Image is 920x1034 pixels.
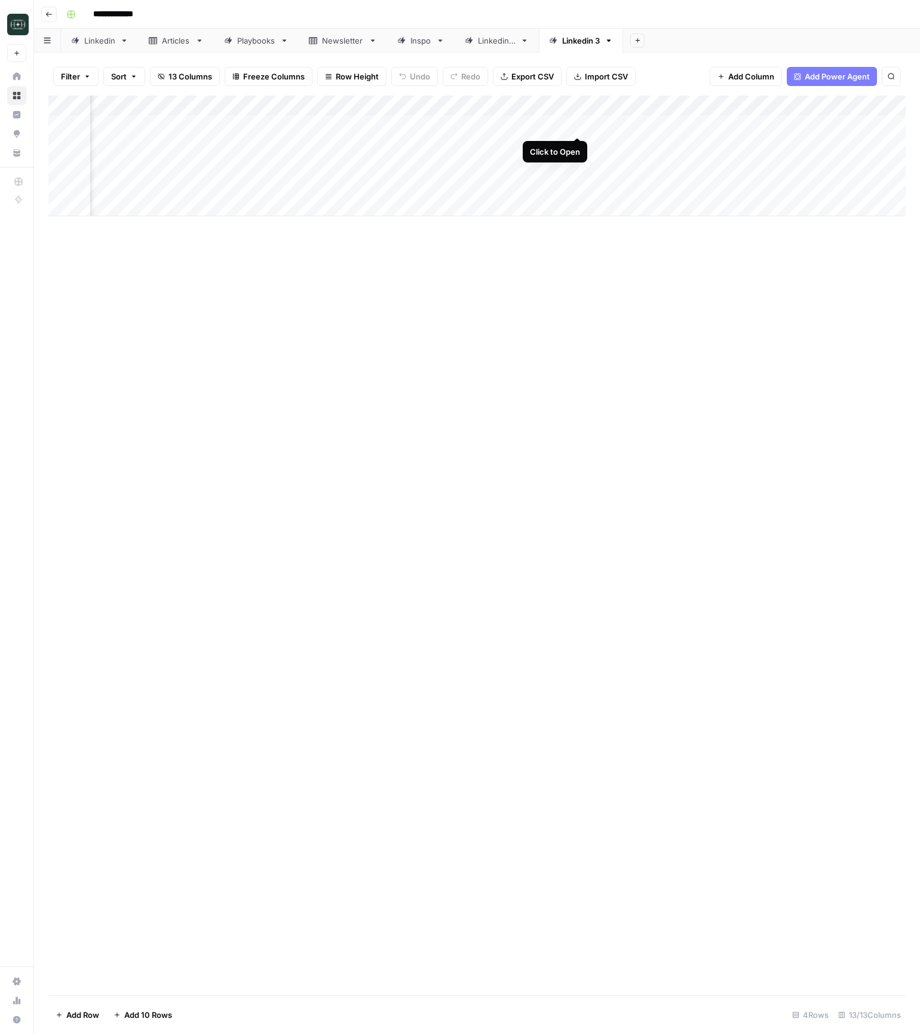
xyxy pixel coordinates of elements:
[566,67,636,86] button: Import CSV
[530,146,580,158] div: Click to Open
[455,29,539,53] a: Linkedin 2
[214,29,299,53] a: Playbooks
[787,1005,833,1024] div: 4 Rows
[322,35,364,47] div: Newsletter
[225,67,312,86] button: Freeze Columns
[493,67,562,86] button: Export CSV
[7,67,26,86] a: Home
[48,1005,106,1024] button: Add Row
[410,70,430,82] span: Undo
[66,1009,99,1021] span: Add Row
[139,29,214,53] a: Articles
[7,86,26,105] a: Browse
[7,124,26,143] a: Opportunities
[7,143,26,162] a: Your Data
[237,35,275,47] div: Playbooks
[84,35,115,47] div: Linkedin
[7,14,29,35] img: Catalyst Logo
[336,70,379,82] span: Row Height
[150,67,220,86] button: 13 Columns
[461,70,480,82] span: Redo
[585,70,628,82] span: Import CSV
[7,105,26,124] a: Insights
[317,67,387,86] button: Row Height
[7,1010,26,1029] button: Help + Support
[299,29,387,53] a: Newsletter
[168,70,212,82] span: 13 Columns
[61,29,139,53] a: Linkedin
[805,70,870,82] span: Add Power Agent
[539,29,623,53] a: Linkedin 3
[7,10,26,39] button: Workspace: Catalyst
[787,67,877,86] button: Add Power Agent
[7,991,26,1010] a: Usage
[728,70,774,82] span: Add Column
[443,67,488,86] button: Redo
[243,70,305,82] span: Freeze Columns
[162,35,191,47] div: Articles
[833,1005,906,1024] div: 13/13 Columns
[410,35,431,47] div: Inspo
[103,67,145,86] button: Sort
[7,972,26,991] a: Settings
[391,67,438,86] button: Undo
[111,70,127,82] span: Sort
[562,35,600,47] div: Linkedin 3
[124,1009,172,1021] span: Add 10 Rows
[61,70,80,82] span: Filter
[710,67,782,86] button: Add Column
[106,1005,179,1024] button: Add 10 Rows
[387,29,455,53] a: Inspo
[511,70,554,82] span: Export CSV
[53,67,99,86] button: Filter
[478,35,516,47] div: Linkedin 2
